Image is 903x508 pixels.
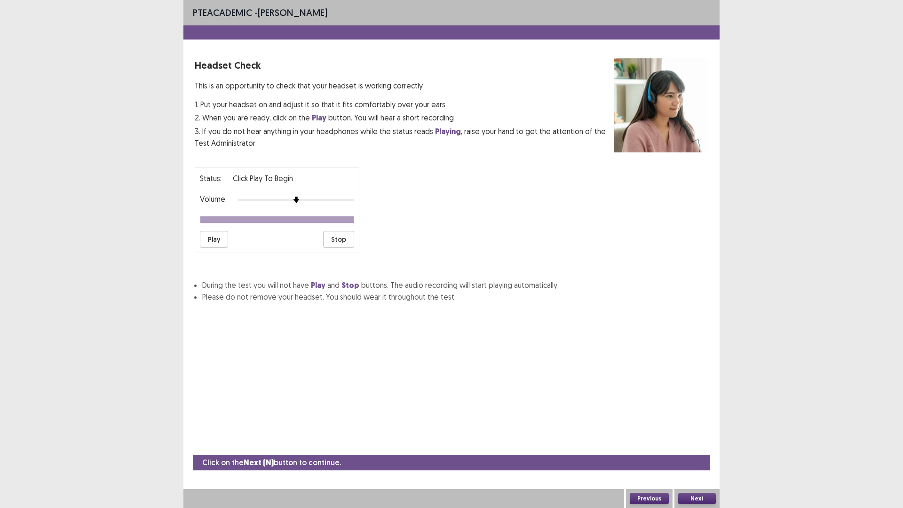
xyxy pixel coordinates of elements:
[193,6,327,20] p: - [PERSON_NAME]
[630,493,669,504] button: Previous
[193,7,252,18] span: PTE academic
[195,80,614,91] p: This is an opportunity to check that your headset is working correctly.
[323,231,354,248] button: Stop
[293,197,300,203] img: arrow-thumb
[200,193,227,205] p: Volume:
[200,231,228,248] button: Play
[614,58,708,152] img: headset test
[200,173,222,184] p: Status:
[233,173,293,184] p: Click Play to Begin
[244,458,274,468] strong: Next (N)
[341,280,359,290] strong: Stop
[202,279,708,291] li: During the test you will not have and buttons. The audio recording will start playing automatically
[435,127,461,136] strong: Playing
[195,126,614,149] p: 3. If you do not hear anything in your headphones while the status reads , raise your hand to get...
[195,99,614,110] p: 1. Put your headset on and adjust it so that it fits comfortably over your ears
[312,113,326,123] strong: Play
[202,291,708,302] li: Please do not remove your headset. You should wear it throughout the test
[195,112,614,124] p: 2. When you are ready, click on the button. You will hear a short recording
[311,280,325,290] strong: Play
[195,58,614,72] p: Headset Check
[202,457,341,468] p: Click on the button to continue.
[678,493,716,504] button: Next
